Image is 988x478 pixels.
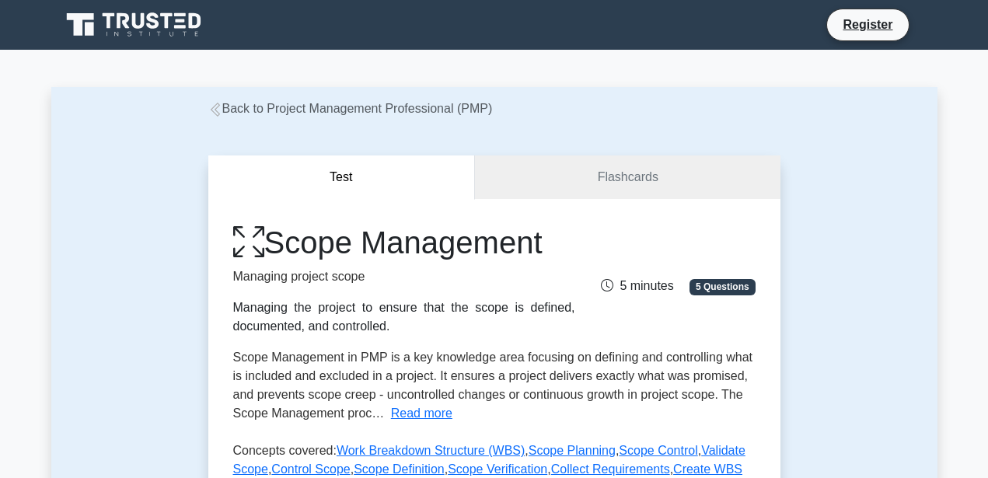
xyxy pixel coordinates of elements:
[354,462,445,476] a: Scope Definition
[337,444,525,457] a: Work Breakdown Structure (WBS)
[233,351,753,420] span: Scope Management in PMP is a key knowledge area focusing on defining and controlling what is incl...
[233,444,745,476] a: Validate Scope
[233,298,575,336] div: Managing the project to ensure that the scope is defined, documented, and controlled.
[271,462,350,476] a: Control Scope
[475,155,780,200] a: Flashcards
[551,462,670,476] a: Collect Requirements
[619,444,697,457] a: Scope Control
[233,267,575,286] p: Managing project scope
[233,224,575,261] h1: Scope Management
[208,155,476,200] button: Test
[448,462,547,476] a: Scope Verification
[208,102,493,115] a: Back to Project Management Professional (PMP)
[529,444,616,457] a: Scope Planning
[391,404,452,423] button: Read more
[833,15,902,34] a: Register
[601,279,673,292] span: 5 minutes
[690,279,755,295] span: 5 Questions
